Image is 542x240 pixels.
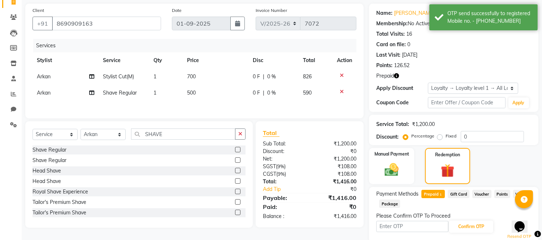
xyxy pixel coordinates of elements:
div: ₹1,416.00 [310,213,362,220]
span: 500 [187,90,196,96]
span: Gift Card [448,190,469,198]
span: Points [494,190,510,198]
th: Price [183,52,248,69]
div: Sub Total: [257,140,310,148]
div: Membership: [376,20,408,27]
div: Card on file: [376,41,406,48]
div: No Active Membership [376,20,531,27]
span: Total [263,129,279,137]
span: 826 [303,73,312,80]
div: ₹0 [310,202,362,211]
th: Action [333,52,356,69]
input: Enter OTP [376,221,448,232]
span: 0 F [253,89,260,97]
div: Apply Discount [376,84,428,92]
span: 1 [439,193,443,197]
button: +91 [32,17,53,30]
th: Qty [149,52,183,69]
div: Name: [376,9,393,17]
label: Client [32,7,44,14]
div: ₹1,200.00 [310,155,362,163]
span: SGST [263,163,276,170]
th: Disc [248,52,299,69]
button: Confirm OTP [449,221,493,233]
div: ₹1,416.00 [310,178,362,186]
span: Package [379,200,400,208]
span: 0 % [267,89,276,97]
div: Discount: [257,148,310,155]
a: [PERSON_NAME] [394,9,434,17]
div: Net: [257,155,310,163]
input: Search by Name/Mobile/Email/Code [52,17,161,30]
th: Service [99,52,149,69]
span: Arkan [37,90,51,96]
img: _gift.svg [437,162,458,179]
span: Prepaid [376,72,394,80]
div: ₹108.00 [310,170,362,178]
div: Shave Regular [32,146,66,154]
button: Apply [508,97,529,108]
div: [DATE] [402,51,417,59]
span: Arkan [37,73,51,80]
span: Stylist Cut(M) [103,73,134,80]
div: ₹1,200.00 [412,121,435,128]
div: Tailor's Premium Shave [32,198,86,206]
th: Stylist [32,52,99,69]
span: | [263,73,264,80]
span: 9% [277,163,284,169]
span: Shave Regular [103,90,137,96]
span: Voucher [472,190,491,198]
div: Balance : [257,213,310,220]
div: ₹1,416.00 [310,193,362,202]
span: Prepaid [421,190,445,198]
div: Shave Regular [32,157,66,164]
div: Royal Shave Experience [32,188,88,196]
span: 0 % [267,73,276,80]
div: ( ) [257,163,310,170]
a: Resend OTP [507,234,531,240]
div: Head Shave [32,178,61,185]
span: 0 F [253,73,260,80]
div: Total: [257,178,310,186]
div: ₹108.00 [310,163,362,170]
div: ₹0 [318,186,362,193]
div: Paid: [257,202,310,211]
div: 0 [407,41,410,48]
div: Tailor's Premium Shave [32,209,86,217]
div: 126.52 [394,62,409,69]
label: Date [172,7,182,14]
div: OTP send successfully to registered Mobile no. - 918690909163 [447,10,532,25]
label: Manual Payment [374,151,409,157]
span: 9% [278,171,285,177]
div: Please Confirm OTP To Proceed [376,212,531,220]
span: 1 [153,90,156,96]
span: Payment Methods [376,190,419,198]
input: Enter Offer / Coupon Code [428,97,505,108]
span: 590 [303,90,312,96]
div: Total Visits: [376,30,405,38]
img: _cash.svg [380,162,403,178]
span: 1 [153,73,156,80]
div: Coupon Code [376,99,428,106]
div: Service Total: [376,121,409,128]
label: Percentage [411,133,434,139]
div: Services [33,39,362,52]
iframe: chat widget [512,211,535,233]
div: Points: [376,62,393,69]
a: Add Tip [257,186,318,193]
label: Redemption [435,152,460,158]
span: Wallet [513,190,530,198]
label: Fixed [446,133,456,139]
label: Invoice Number [256,7,287,14]
div: Head Shave [32,167,61,175]
div: Last Visit: [376,51,400,59]
span: 700 [187,73,196,80]
div: 16 [406,30,412,38]
span: CGST [263,171,276,177]
div: Discount: [376,133,399,141]
input: Search or Scan [131,128,235,140]
span: | [263,89,264,97]
div: ₹0 [310,148,362,155]
div: ₹1,200.00 [310,140,362,148]
th: Total [299,52,333,69]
